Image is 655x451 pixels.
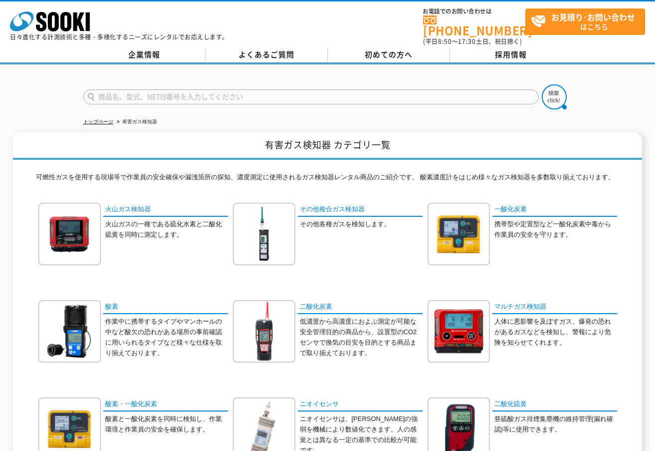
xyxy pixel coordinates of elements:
img: 火山ガス検知器 [38,203,101,265]
a: 採用情報 [450,47,572,62]
p: 酸素と一酸化炭素を同時に検知し、作業環境と作業員の安全を確保します。 [105,414,228,435]
img: 酸素 [38,300,101,363]
span: 17:30 [458,37,476,46]
a: ニオイセンサ [298,398,423,412]
a: 火山ガス検知器 [103,203,228,217]
input: 商品名、型式、NETIS番号を入力してください [83,89,539,104]
li: 有害ガス検知器 [115,117,157,127]
a: 初めての方へ [328,47,450,62]
span: (平日 ～ 土日、祝日除く) [423,37,522,46]
a: 酸素 [103,300,228,315]
p: 火山ガスの一種である硫化水素と二酸化硫黄を同時に測定します。 [105,219,228,240]
a: その他複合ガス検知器 [298,203,423,217]
span: 8:50 [438,37,452,46]
a: 酸素・一酸化炭素 [103,398,228,412]
strong: お見積り･お問い合わせ [551,11,635,23]
a: [PHONE_NUMBER] [423,15,525,36]
img: 二酸化炭素 [233,300,295,363]
a: よくあるご質問 [206,47,328,62]
a: お見積り･お問い合わせはこちら [525,8,645,35]
a: 二酸化炭素 [298,300,423,315]
p: 人体に悪影響を及ぼすガス、爆発の恐れがあるガスなどを検知し、警報により危険を知らせてくれます。 [494,317,617,348]
p: 日々進化する計測技術と多種・多様化するニーズにレンタルでお応えします。 [10,34,228,40]
span: 初めての方へ [365,49,413,60]
img: btn_search.png [542,84,567,109]
a: 企業情報 [83,47,206,62]
a: マルチガス検知器 [492,300,617,315]
img: マルチガス検知器 [428,300,490,363]
p: 携帯型や定置型など一酸化炭素中毒から作業員の安全を守ります。 [494,219,617,240]
span: お電話でのお問い合わせは [423,8,525,14]
h1: 有害ガス検知器 カテゴリ一覧 [13,132,642,160]
p: 作業中に携帯するタイプやマンホールの中など酸欠の恐れがある場所の事前確認に用いられるタイプなど様々な仕様を取り揃えております。 [105,317,228,358]
img: その他複合ガス検知器 [233,203,295,265]
a: 一酸化炭素 [492,203,617,217]
img: 一酸化炭素 [428,203,490,265]
a: トップページ [83,119,113,124]
a: 二酸化硫黄 [492,398,617,412]
p: その他各種ガスを検知します。 [300,219,423,230]
span: はこちら [531,9,645,34]
p: 低濃度から高濃度におよぶ測定が可能な安全管理目的の商品から、設置型のCO2センサで換気の目安を目的とする商品まで取り揃えております。 [300,317,423,358]
p: 亜硫酸ガス排煙集塵機の維持管理(漏れ確認)等に使用できます。 [494,414,617,435]
p: 可燃性ガスを使用する現場等で作業員の安全確保や漏洩箇所の探知、濃度測定に使用されるガス検知器レンタル商品のご紹介です。 酸素濃度計をはじめ様々なガス検知器を多数取り揃えております。 [36,172,620,188]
